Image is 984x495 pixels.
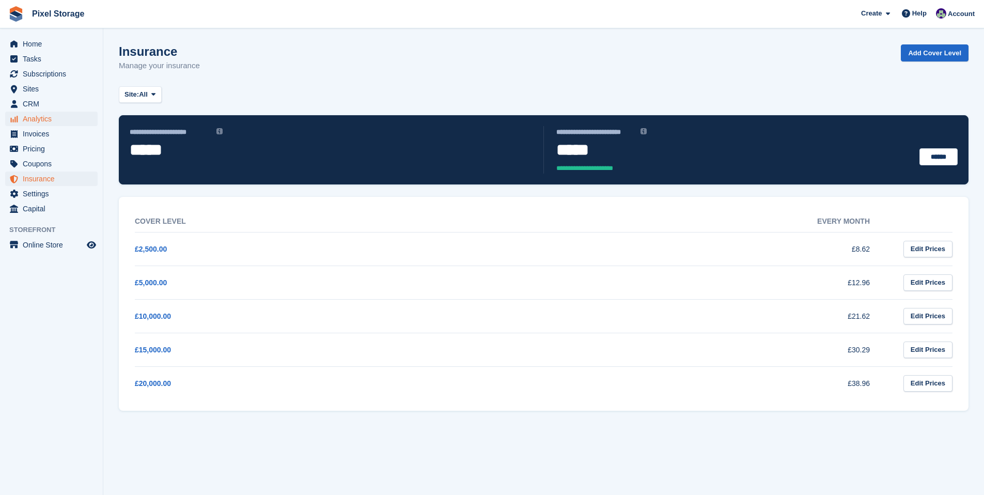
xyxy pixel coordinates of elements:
[124,89,139,100] span: Site:
[23,157,85,171] span: Coupons
[28,5,88,22] a: Pixel Storage
[903,375,952,392] a: Edit Prices
[901,44,969,61] a: Add Cover Level
[23,202,85,216] span: Capital
[5,97,98,111] a: menu
[135,211,513,233] th: Cover Level
[513,366,891,400] td: £38.96
[135,245,167,253] a: £2,500.00
[5,157,98,171] a: menu
[23,97,85,111] span: CRM
[23,187,85,201] span: Settings
[23,37,85,51] span: Home
[139,89,148,100] span: All
[5,202,98,216] a: menu
[5,37,98,51] a: menu
[135,346,171,354] a: £15,000.00
[5,172,98,186] a: menu
[912,8,927,19] span: Help
[5,127,98,141] a: menu
[119,86,162,103] button: Site: All
[5,187,98,201] a: menu
[119,44,200,58] h1: Insurance
[5,238,98,252] a: menu
[936,8,946,19] img: Ed Simpson
[135,279,167,287] a: £5,000.00
[135,312,171,320] a: £10,000.00
[23,127,85,141] span: Invoices
[861,8,882,19] span: Create
[513,299,891,333] td: £21.62
[9,225,103,235] span: Storefront
[903,342,952,359] a: Edit Prices
[513,211,891,233] th: Every month
[903,308,952,325] a: Edit Prices
[216,128,223,134] img: icon-info-grey-7440780725fd019a000dd9b08b2336e03edf1995a4989e88bcd33f0948082b44.svg
[903,241,952,258] a: Edit Prices
[641,128,647,134] img: icon-info-grey-7440780725fd019a000dd9b08b2336e03edf1995a4989e88bcd33f0948082b44.svg
[23,52,85,66] span: Tasks
[513,333,891,366] td: £30.29
[23,172,85,186] span: Insurance
[948,9,975,19] span: Account
[23,112,85,126] span: Analytics
[513,266,891,299] td: £12.96
[23,238,85,252] span: Online Store
[5,142,98,156] a: menu
[23,67,85,81] span: Subscriptions
[903,274,952,291] a: Edit Prices
[5,52,98,66] a: menu
[85,239,98,251] a: Preview store
[8,6,24,22] img: stora-icon-8386f47178a22dfd0bd8f6a31ec36ba5ce8667c1dd55bd0f319d3a0aa187defe.svg
[119,60,200,72] p: Manage your insurance
[135,379,171,388] a: £20,000.00
[23,82,85,96] span: Sites
[5,112,98,126] a: menu
[5,82,98,96] a: menu
[513,232,891,266] td: £8.62
[23,142,85,156] span: Pricing
[5,67,98,81] a: menu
